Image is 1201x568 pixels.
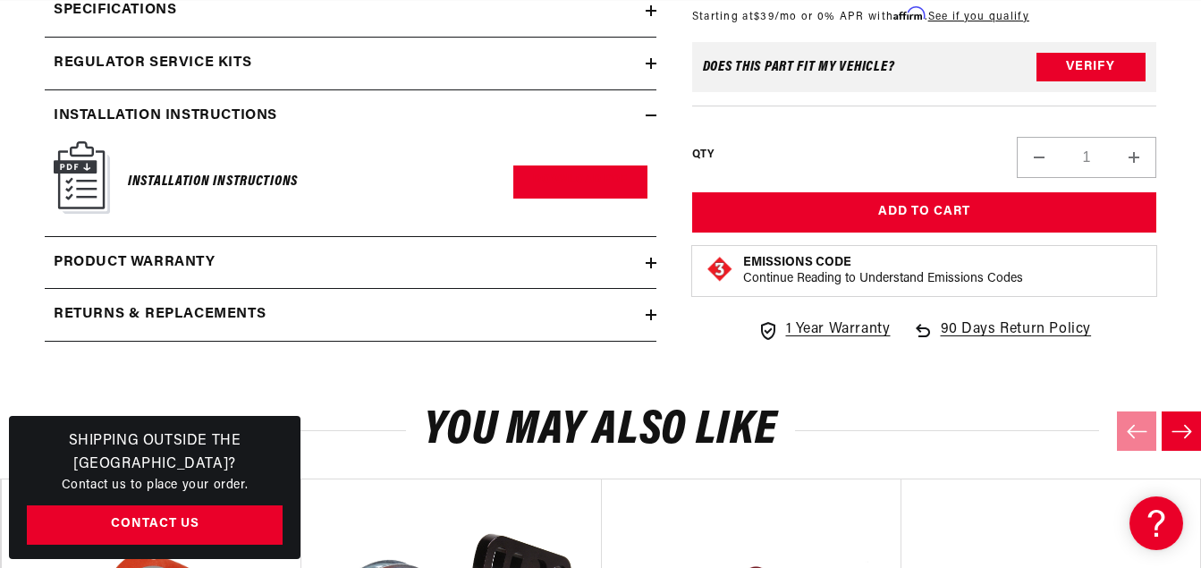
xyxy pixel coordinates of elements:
div: Does This part fit My vehicle? [703,61,895,75]
button: Add to Cart [692,193,1156,233]
summary: Returns & replacements [45,289,656,341]
img: Emissions code [706,255,734,284]
p: Contact us to place your order. [27,476,283,496]
h6: Installation Instructions [128,170,298,194]
p: Continue Reading to Understand Emissions Codes [743,271,1023,287]
a: 1 Year Warranty [757,318,891,342]
span: Affirm [893,7,925,21]
a: 90 Days Return Policy [912,318,1092,360]
label: QTY [692,148,715,163]
h2: You may also like [45,410,1156,452]
span: $39 [754,12,774,22]
summary: Product warranty [45,237,656,289]
span: 90 Days Return Policy [941,318,1092,360]
button: Verify [1036,54,1146,82]
a: See if you qualify - Learn more about Affirm Financing (opens in modal) [928,12,1029,22]
h2: Product warranty [54,251,216,275]
a: Download PDF [513,165,647,199]
p: Starting at /mo or 0% APR with . [692,8,1029,25]
a: Contact Us [27,505,283,546]
h2: Installation Instructions [54,105,277,128]
button: Emissions CodeContinue Reading to Understand Emissions Codes [743,255,1023,287]
strong: Emissions Code [743,256,851,269]
h3: Shipping Outside the [GEOGRAPHIC_DATA]? [27,430,283,476]
img: Instruction Manual [54,141,110,214]
button: Previous slide [1117,411,1156,451]
button: Next slide [1162,411,1201,451]
summary: Installation Instructions [45,90,656,142]
h2: Regulator Service Kits [54,52,251,75]
summary: Regulator Service Kits [45,38,656,89]
h2: Returns & replacements [54,303,266,326]
span: 1 Year Warranty [786,318,891,342]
